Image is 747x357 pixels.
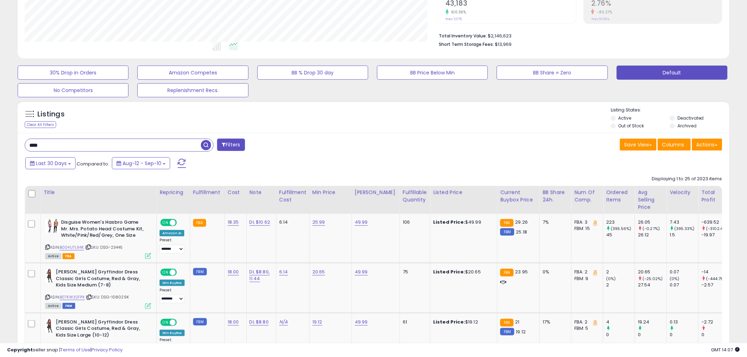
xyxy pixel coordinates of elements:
a: B07KW32FPX [60,294,85,300]
small: FBM [500,228,514,236]
div: Listed Price [433,189,494,196]
div: 26.05 [638,219,667,225]
div: Displaying 1 to 25 of 2023 items [652,176,722,182]
b: Short Term Storage Fees: [439,41,494,47]
div: Fulfillment Cost [279,189,306,204]
div: -14 [701,269,731,275]
b: [PERSON_NAME] Gryffindor Dress Classic Girls Costume, Red & Gray, Kids Size Medium (7-8) [56,269,142,290]
span: Last 30 Days [36,160,67,167]
small: FBA [500,219,513,227]
span: $13,969 [495,41,512,48]
button: Last 30 Days [25,157,76,169]
a: 19.12 [312,319,322,326]
a: 18.00 [228,268,239,276]
span: 23.95 [515,268,528,275]
div: ASIN: [45,219,151,258]
button: Columns [658,139,691,151]
div: 0 [606,332,635,338]
div: 0 [638,332,667,338]
small: Prev: 7,075 [446,17,462,21]
div: 7.43 [670,219,698,225]
div: FBM: 9 [574,276,598,282]
div: 0% [543,269,566,275]
label: Out of Stock [618,123,644,129]
small: (0%) [606,276,616,282]
div: FBA: 2 [574,319,598,325]
small: (0%) [670,276,680,282]
div: Velocity [670,189,695,196]
div: 0.13 [670,319,698,325]
div: [PERSON_NAME] [355,189,397,196]
div: FBA: 3 [574,219,598,225]
small: (395.33%) [674,226,694,231]
span: OFF [176,319,187,325]
button: No Competitors [18,83,129,97]
button: BB Share = Zero [497,66,608,80]
b: Total Inventory Value: [439,33,487,39]
a: B004U7L94K [60,244,84,250]
a: N/A [279,319,288,326]
span: All listings currently available for purchase on Amazon [45,303,61,309]
div: 0 [701,332,731,338]
div: Avg Selling Price [638,189,664,211]
h5: Listings [37,109,65,119]
a: 49.99 [355,319,368,326]
div: Clear All Filters [25,121,56,128]
small: (-3102.4%) [706,226,728,231]
div: Cost [228,189,244,196]
div: Amazon AI [160,230,184,236]
div: Num of Comp. [574,189,600,204]
div: 2 [606,269,635,275]
div: $19.12 [433,319,492,325]
div: Preset: [160,238,185,254]
div: Ordered Items [606,189,632,204]
div: 17% [543,319,566,325]
div: 75 [403,269,425,275]
button: Filters [217,139,245,151]
small: 510.36% [449,10,466,15]
img: 31wZmIjL9HL._SL40_.jpg [45,269,54,283]
div: FBM: 5 [574,325,598,332]
span: ON [161,319,170,325]
div: Title [43,189,154,196]
small: FBM [193,318,207,326]
div: -19.97 [701,232,731,238]
button: Replenishment Recs. [137,83,248,97]
a: 49.99 [355,219,368,226]
div: Win BuyBox [160,280,185,286]
span: 29.26 [515,219,528,225]
a: DI; $10.62 [250,219,270,226]
span: | SKU: DSG-23445 [85,244,123,250]
span: Columns [662,141,685,148]
span: | SKU: DSG-108029K [86,294,129,300]
span: Compared to: [77,161,109,167]
a: 18.35 [228,219,239,226]
div: Fulfillment [193,189,222,196]
div: 27.54 [638,282,667,288]
div: 0.07 [670,269,698,275]
span: ON [161,270,170,276]
div: 19.24 [638,319,667,325]
div: 4 [606,319,635,325]
div: 45 [606,232,635,238]
button: Save View [620,139,657,151]
div: 223 [606,219,635,225]
label: Active [618,115,632,121]
small: FBM [500,328,514,335]
p: Listing States: [611,107,729,114]
span: OFF [176,220,187,226]
div: Win BuyBox [160,330,185,336]
button: Amazon Competes [137,66,248,80]
small: FBA [500,319,513,327]
small: (-25.02%) [643,276,663,282]
span: 19.12 [516,328,526,335]
a: 49.99 [355,268,368,276]
div: -2.72 [701,319,731,325]
small: FBM [193,268,207,276]
div: Min Price [312,189,349,196]
button: Default [617,66,728,80]
span: Aug-12 - Sep-10 [122,160,161,167]
div: Current Buybox Price [500,189,537,204]
div: 106 [403,219,425,225]
div: Total Profit [701,189,729,204]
